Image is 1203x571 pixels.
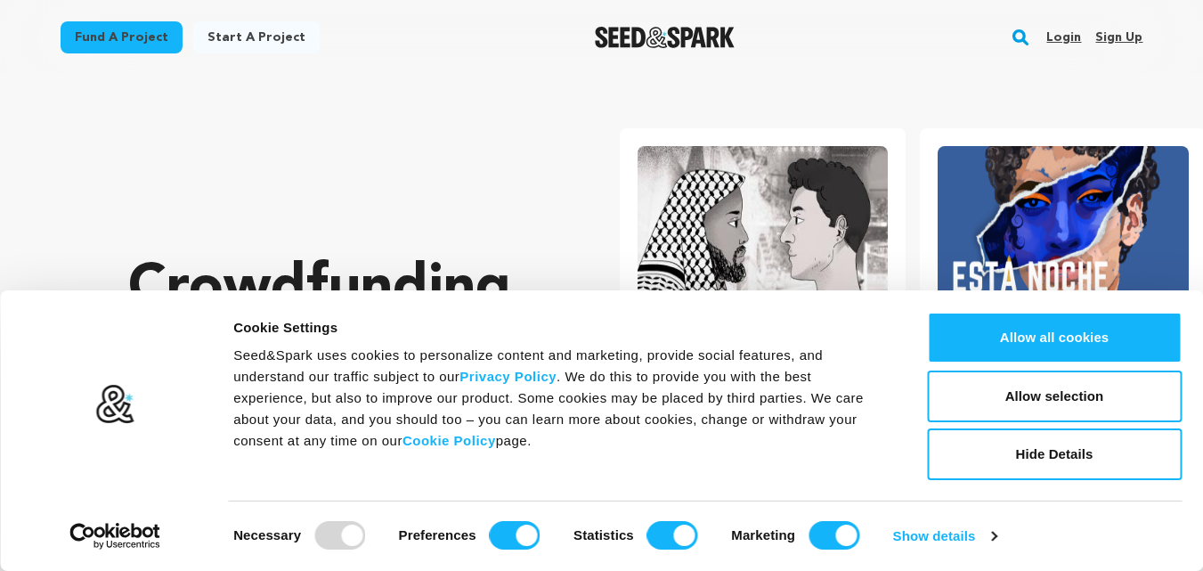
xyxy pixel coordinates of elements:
a: Cookie Policy [402,433,496,448]
img: Khutbah image [638,146,889,317]
strong: Statistics [573,527,634,542]
a: Sign up [1095,23,1142,52]
p: Crowdfunding that . [128,254,549,468]
strong: Preferences [399,527,476,542]
button: Hide Details [927,428,1182,480]
a: Seed&Spark Homepage [595,27,735,48]
a: Fund a project [61,21,183,53]
button: Allow selection [927,371,1182,422]
a: Privacy Policy [459,369,557,384]
a: Show details [893,523,996,550]
legend: Consent Selection [232,514,233,515]
button: Allow all cookies [927,312,1182,363]
a: Login [1046,23,1081,52]
strong: Necessary [233,527,301,542]
strong: Marketing [731,527,795,542]
a: Usercentrics Cookiebot - opens in a new window [37,523,193,550]
img: Seed&Spark Logo Dark Mode [595,27,735,48]
div: Cookie Settings [233,317,887,339]
a: Start a project [193,21,320,53]
img: ESTA NOCHE image [938,146,1189,317]
div: Seed&Spark uses cookies to personalize content and marketing, provide social features, and unders... [233,345,887,452]
img: logo [95,384,135,425]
